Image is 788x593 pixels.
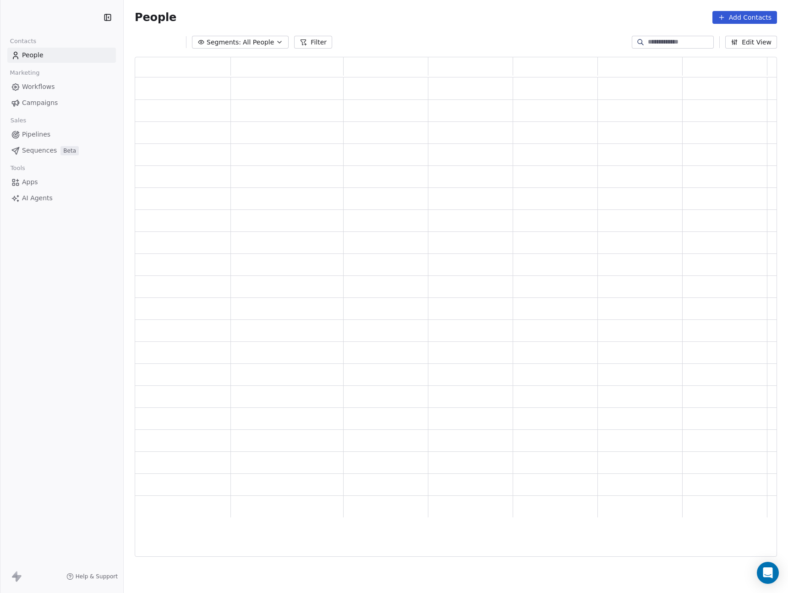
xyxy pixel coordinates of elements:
[76,573,118,580] span: Help & Support
[7,191,116,206] a: AI Agents
[7,127,116,142] a: Pipelines
[7,95,116,110] a: Campaigns
[7,175,116,190] a: Apps
[7,143,116,158] a: SequencesBeta
[243,38,274,47] span: All People
[60,146,79,155] span: Beta
[22,193,53,203] span: AI Agents
[712,11,777,24] button: Add Contacts
[6,66,44,80] span: Marketing
[22,177,38,187] span: Apps
[7,48,116,63] a: People
[22,82,55,92] span: Workflows
[66,573,118,580] a: Help & Support
[757,562,779,584] div: Open Intercom Messenger
[22,50,44,60] span: People
[725,36,777,49] button: Edit View
[294,36,332,49] button: Filter
[6,34,40,48] span: Contacts
[7,79,116,94] a: Workflows
[22,146,57,155] span: Sequences
[22,98,58,108] span: Campaigns
[6,161,29,175] span: Tools
[135,11,176,24] span: People
[6,114,30,127] span: Sales
[207,38,241,47] span: Segments:
[22,130,50,139] span: Pipelines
